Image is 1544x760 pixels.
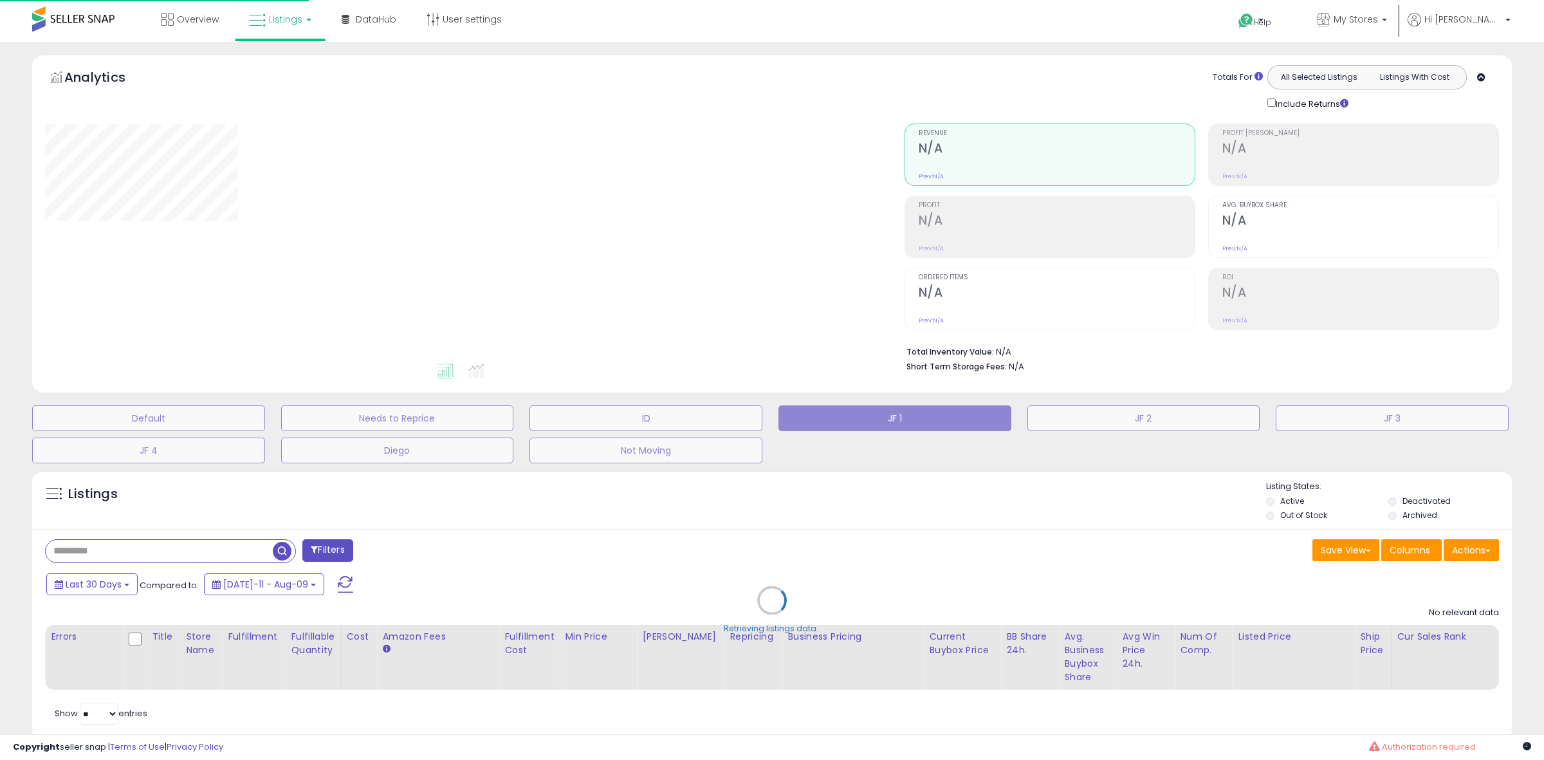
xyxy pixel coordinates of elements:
span: N/A [1009,360,1024,373]
strong: Copyright [13,741,60,753]
h2: N/A [919,213,1195,230]
i: Get Help [1238,13,1254,29]
a: Hi [PERSON_NAME] [1408,13,1511,42]
div: Retrieving listings data.. [724,623,820,635]
span: Overview [177,13,219,26]
h2: N/A [919,285,1195,302]
h2: N/A [1222,285,1498,302]
button: Listings With Cost [1366,69,1462,86]
small: Prev: N/A [919,245,944,252]
div: Totals For [1213,71,1263,84]
div: Include Returns [1258,96,1364,111]
h5: Analytics [64,68,151,89]
button: JF 1 [778,405,1011,431]
button: ID [529,405,762,431]
button: Default [32,405,265,431]
h2: N/A [1222,213,1498,230]
button: Not Moving [529,438,762,463]
small: Prev: N/A [1222,317,1247,324]
a: Help [1228,3,1296,42]
button: JF 2 [1027,405,1260,431]
b: Short Term Storage Fees: [906,361,1007,372]
button: All Selected Listings [1271,69,1367,86]
span: Listings [269,13,302,26]
span: Avg. Buybox Share [1222,202,1498,209]
span: Help [1254,17,1271,28]
button: Needs to Reprice [281,405,514,431]
span: Revenue [919,130,1195,137]
small: Prev: N/A [1222,172,1247,180]
li: N/A [906,343,1489,358]
span: Ordered Items [919,274,1195,281]
span: ROI [1222,274,1498,281]
span: Hi [PERSON_NAME] [1424,13,1502,26]
small: Prev: N/A [919,317,944,324]
small: Prev: N/A [1222,245,1247,252]
small: Prev: N/A [919,172,944,180]
button: JF 3 [1276,405,1509,431]
b: Total Inventory Value: [906,346,994,357]
button: Diego [281,438,514,463]
div: seller snap | | [13,741,223,754]
span: Profit [919,202,1195,209]
span: Profit [PERSON_NAME] [1222,130,1498,137]
span: DataHub [356,13,396,26]
button: JF 4 [32,438,265,463]
h2: N/A [919,141,1195,158]
h2: N/A [1222,141,1498,158]
span: My Stores [1334,13,1378,26]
